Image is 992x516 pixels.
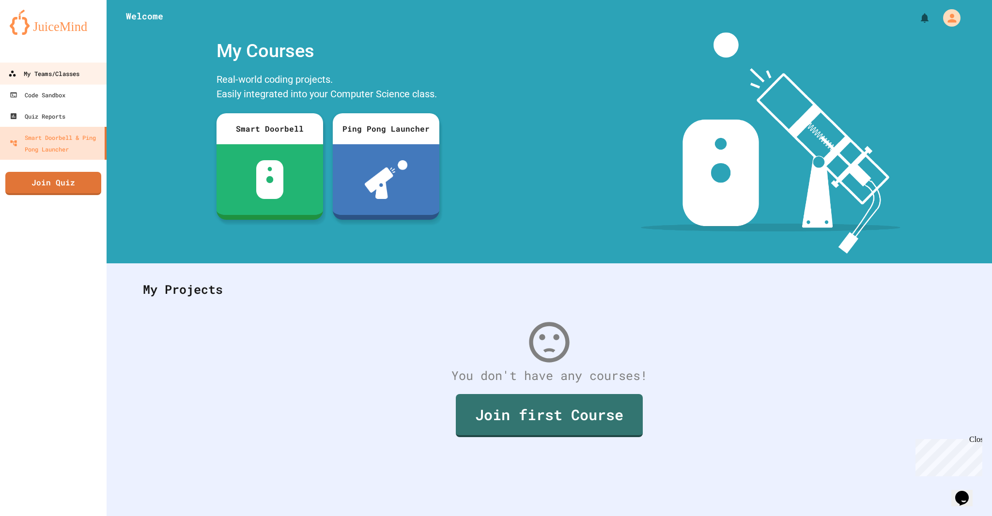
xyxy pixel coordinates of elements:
[217,113,323,144] div: Smart Doorbell
[912,435,982,476] iframe: chat widget
[10,110,65,122] div: Quiz Reports
[5,172,101,195] a: Join Quiz
[456,394,643,437] a: Join first Course
[212,70,444,106] div: Real-world coding projects. Easily integrated into your Computer Science class.
[901,10,933,26] div: My Notifications
[365,160,408,199] img: ppl-with-ball.png
[641,32,900,254] img: banner-image-my-projects.png
[4,4,67,61] div: Chat with us now!Close
[133,271,965,308] div: My Projects
[10,89,65,101] div: Code Sandbox
[933,7,963,29] div: My Account
[212,32,444,70] div: My Courses
[8,68,79,80] div: My Teams/Classes
[333,113,439,144] div: Ping Pong Launcher
[10,10,97,35] img: logo-orange.svg
[256,160,284,199] img: sdb-white.svg
[951,477,982,506] iframe: chat widget
[10,132,101,155] div: Smart Doorbell & Ping Pong Launcher
[133,366,965,385] div: You don't have any courses!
